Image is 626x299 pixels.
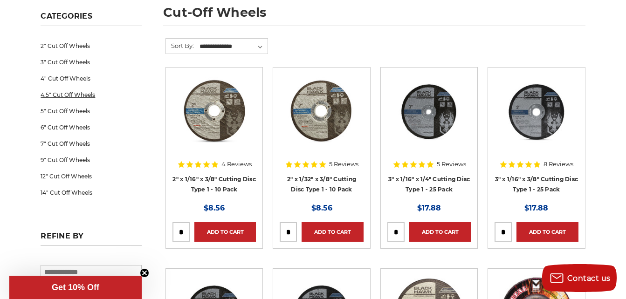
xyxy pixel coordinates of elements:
[41,152,142,168] a: 9" Cut Off Wheels
[437,161,466,167] span: 5 Reviews
[198,40,268,54] select: Sort By:
[495,74,578,157] a: 3" x 1/16" x 3/8" Cutting Disc
[194,222,256,242] a: Add to Cart
[41,70,142,87] a: 4" Cut Off Wheels
[409,222,471,242] a: Add to Cart
[41,103,142,119] a: 5" Cut Off Wheels
[41,54,142,70] a: 3" Cut Off Wheels
[204,204,225,212] span: $8.56
[284,74,359,149] img: 2" x 1/32" x 3/8" Cut Off Wheel
[163,6,585,26] h1: cut-off wheels
[542,264,617,292] button: Contact us
[166,39,194,53] label: Sort By:
[9,276,142,299] div: Get 10% OffClose teaser
[499,74,574,149] img: 3" x 1/16" x 3/8" Cutting Disc
[172,74,256,157] a: 2" x 1/16" x 3/8" Cut Off Wheel
[495,176,578,193] a: 3" x 1/16" x 3/8" Cutting Disc Type 1 - 25 Pack
[140,268,149,278] button: Close teaser
[41,87,142,103] a: 4.5" Cut Off Wheels
[172,176,256,193] a: 2" x 1/16" x 3/8" Cutting Disc Type 1 - 10 Pack
[41,12,142,26] h5: Categories
[41,136,142,152] a: 7" Cut Off Wheels
[41,184,142,201] a: 14" Cut Off Wheels
[41,38,142,54] a: 2" Cut Off Wheels
[287,176,356,193] a: 2" x 1/32" x 3/8" Cutting Disc Type 1 - 10 Pack
[280,74,363,157] a: 2" x 1/32" x 3/8" Cut Off Wheel
[302,222,363,242] a: Add to Cart
[387,74,471,157] a: 3” x .0625” x 1/4” Die Grinder Cut-Off Wheels by Black Hawk Abrasives
[41,168,142,184] a: 12" Cut Off Wheels
[524,204,548,212] span: $17.88
[41,119,142,136] a: 6" Cut Off Wheels
[311,204,332,212] span: $8.56
[388,176,470,193] a: 3" x 1/16" x 1/4" Cutting Disc Type 1 - 25 Pack
[543,161,573,167] span: 8 Reviews
[516,222,578,242] a: Add to Cart
[221,161,252,167] span: 4 Reviews
[567,274,611,283] span: Contact us
[41,231,142,246] h5: Refine by
[417,204,441,212] span: $17.88
[329,161,358,167] span: 5 Reviews
[177,74,252,149] img: 2" x 1/16" x 3/8" Cut Off Wheel
[52,283,99,292] span: Get 10% Off
[392,74,467,149] img: 3” x .0625” x 1/4” Die Grinder Cut-Off Wheels by Black Hawk Abrasives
